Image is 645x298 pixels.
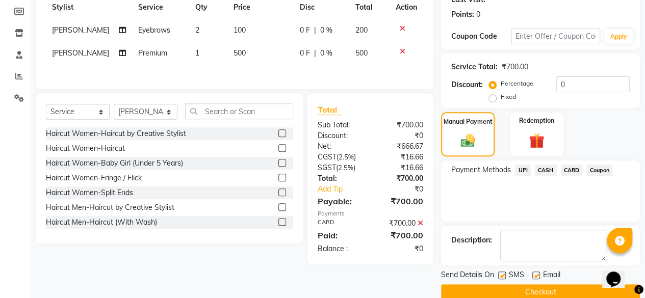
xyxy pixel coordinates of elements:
div: Balance : [310,243,371,254]
div: ₹0 [380,184,431,195]
div: Total: [310,173,371,184]
span: CARD [561,165,583,176]
span: 2.5% [338,164,353,172]
label: Percentage [501,79,533,88]
span: 100 [234,25,246,35]
div: ₹700.00 [502,62,528,72]
span: Total [318,104,341,115]
span: Send Details On [441,269,494,282]
input: Search or Scan [185,103,293,119]
a: Add Tip [310,184,380,195]
span: 0 F [300,48,310,59]
span: Premium [138,48,167,58]
button: Apply [604,29,633,44]
label: Redemption [519,116,554,125]
span: Payment Methods [451,165,511,175]
span: Email [543,269,560,282]
div: ₹0 [370,130,431,141]
div: Payable: [310,195,371,207]
div: ₹700.00 [370,218,431,229]
label: Fixed [501,92,516,101]
div: ( ) [310,162,371,173]
div: Sub Total: [310,120,371,130]
span: 0 F [300,25,310,36]
div: ₹700.00 [370,173,431,184]
span: 0 % [320,25,332,36]
span: 1 [195,48,199,58]
span: 0 % [320,48,332,59]
span: Coupon [586,165,612,176]
div: ₹0 [370,243,431,254]
span: 500 [234,48,246,58]
span: SGST [318,163,336,172]
span: CGST [318,152,337,161]
div: Paid: [310,229,371,241]
input: Enter Offer / Coupon Code [511,29,600,44]
span: | [314,48,316,59]
div: ( ) [310,152,371,162]
span: SMS [509,269,524,282]
div: ₹700.00 [370,120,431,130]
div: Payments [318,209,423,218]
span: Eyebrows [138,25,170,35]
div: Description: [451,235,492,246]
div: Haircut Women-Fringe / Flick [46,173,142,183]
span: 200 [355,25,367,35]
div: Service Total: [451,62,498,72]
div: 0 [476,9,480,20]
div: Haircut Women-Haircut [46,143,125,154]
div: Haircut Women-Split Ends [46,187,133,198]
div: ₹16.66 [370,162,431,173]
div: Coupon Code [451,31,511,42]
div: Haircut Men-Haircut by Creative Stylist [46,202,174,213]
div: ₹666.67 [370,141,431,152]
span: CASH [535,165,557,176]
div: Haircut Women-Baby Girl (Under 5 Years) [46,158,183,169]
iframe: chat widget [602,257,635,288]
span: 2.5% [339,153,354,161]
span: UPI [515,165,531,176]
span: 500 [355,48,367,58]
div: ₹700.00 [370,195,431,207]
div: Points: [451,9,474,20]
span: 2 [195,25,199,35]
div: Haircut Women-Haircut by Creative Stylist [46,128,186,139]
span: | [314,25,316,36]
div: Discount: [310,130,371,141]
div: Haircut Men-Haircut (With Wash) [46,217,157,228]
div: ₹16.66 [370,152,431,162]
div: Discount: [451,79,483,90]
div: Net: [310,141,371,152]
span: [PERSON_NAME] [52,48,109,58]
div: ₹700.00 [370,229,431,241]
span: [PERSON_NAME] [52,25,109,35]
img: _cash.svg [456,132,480,149]
label: Manual Payment [444,117,493,126]
img: _gift.svg [524,131,549,150]
div: CARD [310,218,371,229]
